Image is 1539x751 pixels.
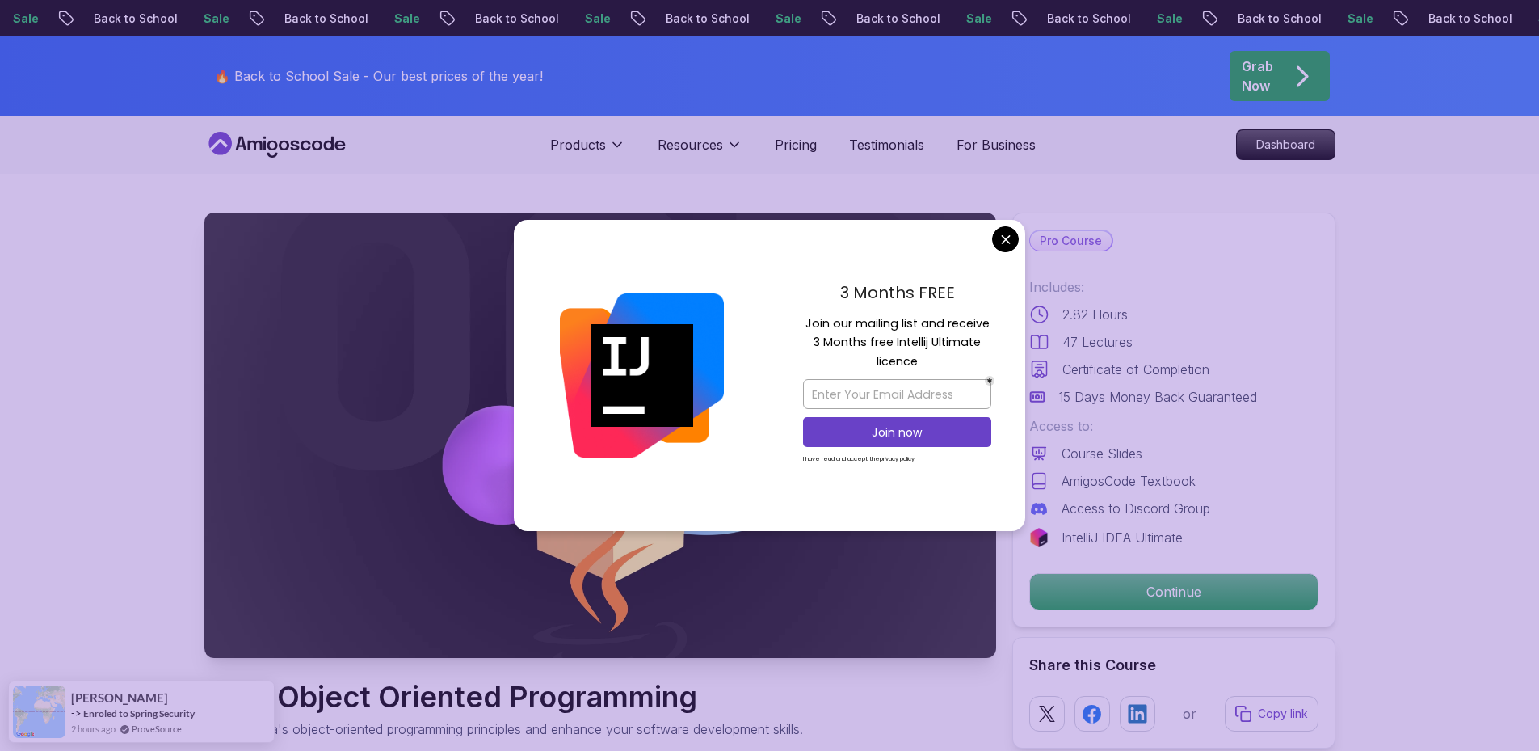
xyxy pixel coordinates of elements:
[651,11,761,27] p: Back to School
[658,135,723,154] p: Resources
[380,11,431,27] p: Sale
[71,707,82,719] span: ->
[1030,574,1318,610] p: Continue
[1058,387,1257,407] p: 15 Days Money Back Guaranteed
[1062,528,1183,547] p: IntelliJ IDEA Ultimate
[1142,11,1194,27] p: Sale
[71,691,168,705] span: [PERSON_NAME]
[460,11,570,27] p: Back to School
[1237,130,1335,159] p: Dashboard
[132,722,182,736] a: ProveSource
[1183,704,1196,724] p: or
[1062,332,1133,352] p: 47 Lectures
[13,686,65,738] img: provesource social proof notification image
[83,707,195,720] a: Enroled to Spring Security
[1062,499,1210,518] p: Access to Discord Group
[570,11,622,27] p: Sale
[1062,471,1196,491] p: AmigosCode Textbook
[1062,444,1142,463] p: Course Slides
[550,135,606,154] p: Products
[1029,528,1049,547] img: jetbrains logo
[842,11,952,27] p: Back to School
[204,681,803,713] h1: Java Object Oriented Programming
[71,722,116,736] span: 2 hours ago
[1225,696,1318,732] button: Copy link
[270,11,380,27] p: Back to School
[1414,11,1524,27] p: Back to School
[1029,654,1318,677] h2: Share this Course
[849,135,924,154] a: Testimonials
[658,135,742,167] button: Resources
[1242,57,1273,95] p: Grab Now
[1062,360,1209,379] p: Certificate of Completion
[204,719,803,739] p: Master Java's object-oriented programming principles and enhance your software development skills.
[1062,305,1128,324] p: 2.82 Hours
[957,135,1036,154] a: For Business
[214,66,543,86] p: 🔥 Back to School Sale - Our best prices of the year!
[550,135,625,167] button: Products
[1029,277,1318,297] p: Includes:
[1030,231,1112,251] p: Pro Course
[1258,706,1308,722] p: Copy link
[761,11,813,27] p: Sale
[952,11,1003,27] p: Sale
[1236,129,1335,160] a: Dashboard
[189,11,241,27] p: Sale
[1029,573,1318,610] button: Continue
[1223,11,1333,27] p: Back to School
[1032,11,1142,27] p: Back to School
[775,135,817,154] a: Pricing
[1333,11,1385,27] p: Sale
[204,213,996,658] img: java-object-oriented-programming_thumbnail
[1029,416,1318,436] p: Access to:
[79,11,189,27] p: Back to School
